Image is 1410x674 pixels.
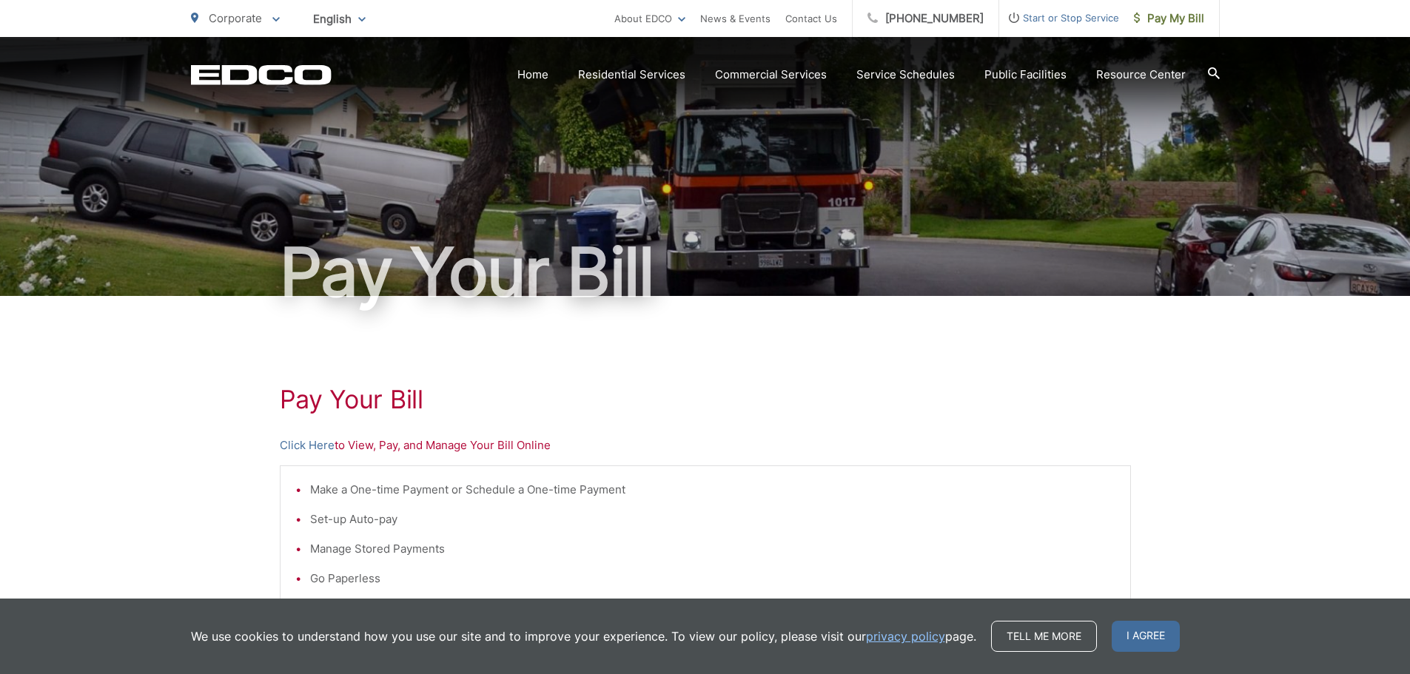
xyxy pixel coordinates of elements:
[700,10,771,27] a: News & Events
[310,540,1115,558] li: Manage Stored Payments
[578,66,685,84] a: Residential Services
[191,627,976,645] p: We use cookies to understand how you use our site and to improve your experience. To view our pol...
[1096,66,1186,84] a: Resource Center
[191,235,1220,309] h1: Pay Your Bill
[614,10,685,27] a: About EDCO
[280,437,335,454] a: Click Here
[866,627,945,645] a: privacy policy
[310,510,1115,528] li: Set-up Auto-pay
[191,64,332,85] a: EDCD logo. Return to the homepage.
[517,66,548,84] a: Home
[302,6,377,32] span: English
[209,11,262,25] span: Corporate
[1134,10,1204,27] span: Pay My Bill
[280,437,1131,454] p: to View, Pay, and Manage Your Bill Online
[310,481,1115,499] li: Make a One-time Payment or Schedule a One-time Payment
[785,10,837,27] a: Contact Us
[310,570,1115,587] li: Go Paperless
[1112,621,1180,652] span: I agree
[991,621,1097,652] a: Tell me more
[280,385,1131,414] h1: Pay Your Bill
[715,66,827,84] a: Commercial Services
[984,66,1067,84] a: Public Facilities
[856,66,955,84] a: Service Schedules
